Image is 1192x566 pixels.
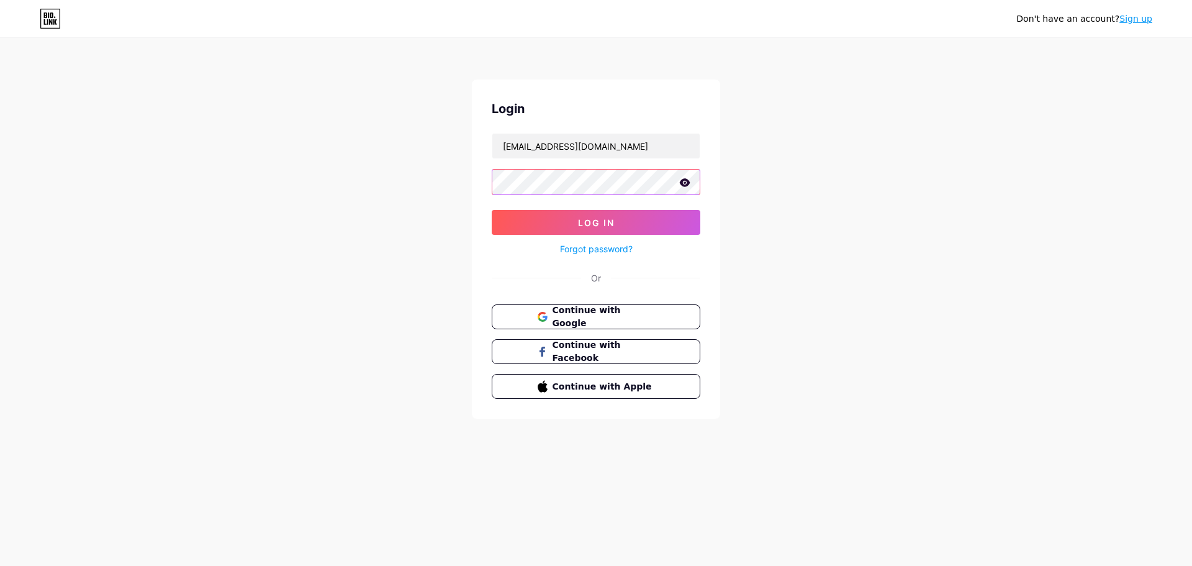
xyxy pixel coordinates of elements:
[553,339,655,365] span: Continue with Facebook
[492,134,700,158] input: Username
[492,339,700,364] button: Continue with Facebook
[1016,12,1152,25] div: Don't have an account?
[553,304,655,330] span: Continue with Google
[560,242,633,255] a: Forgot password?
[492,210,700,235] button: Log In
[492,99,700,118] div: Login
[591,272,601,285] div: Or
[492,374,700,399] button: Continue with Apple
[578,217,615,228] span: Log In
[492,304,700,329] button: Continue with Google
[1119,14,1152,24] a: Sign up
[553,380,655,393] span: Continue with Apple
